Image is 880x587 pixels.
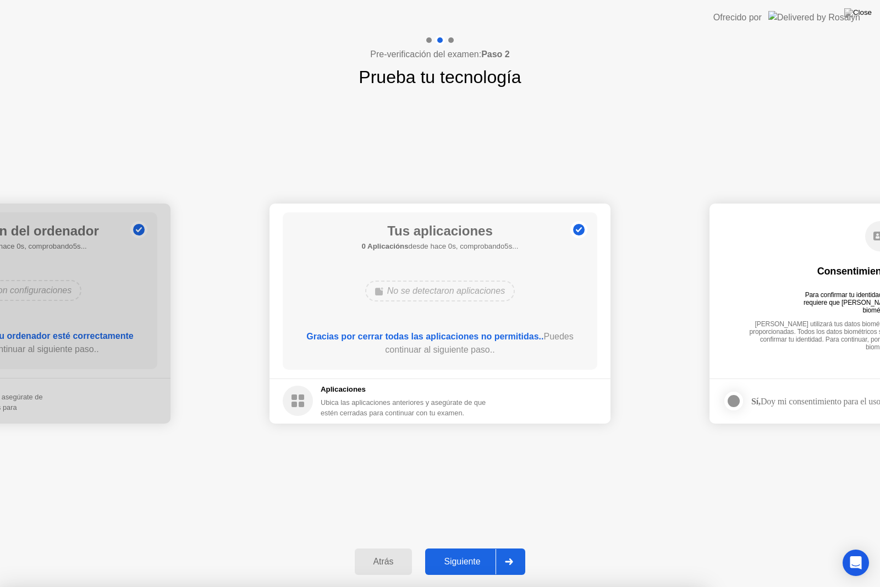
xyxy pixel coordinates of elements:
h5: Aplicaciones [321,384,487,395]
h4: Pre-verificación del examen: [370,48,509,61]
div: Siguiente [428,557,496,567]
b: Gracias por cerrar todas las aplicaciones no permitidas.. [306,332,543,341]
div: Atrás [358,557,409,567]
h1: Prueba tu tecnología [359,64,521,90]
strong: Sí, [751,397,761,406]
b: 0 Aplicacións [362,242,409,250]
div: Puedes continuar al siguiente paso.. [299,330,582,356]
div: No se detectaron aplicaciones [365,281,515,301]
h1: Tus aplicaciones [362,221,519,241]
div: Ubica las aplicaciones anteriores y asegúrate de que estén cerradas para continuar con tu examen. [321,397,487,418]
div: Ofrecido por [713,11,762,24]
img: Close [844,8,872,17]
b: Paso 2 [481,50,510,59]
h5: desde hace 0s, comprobando5s... [362,241,519,252]
div: Open Intercom Messenger [843,550,869,576]
img: Delivered by Rosalyn [768,11,860,24]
